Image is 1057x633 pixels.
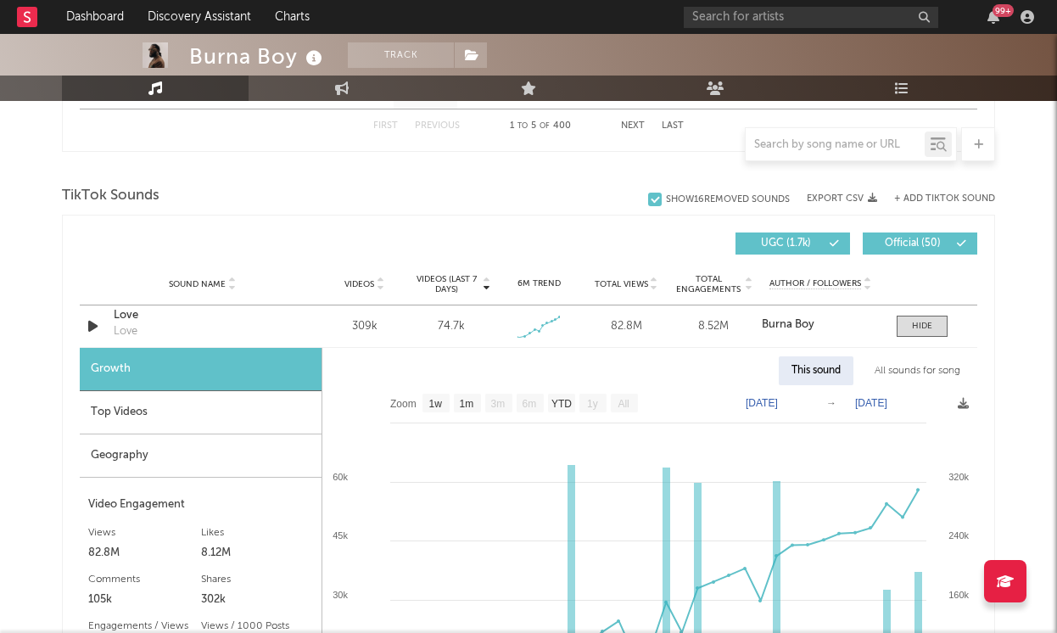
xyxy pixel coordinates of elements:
text: All [618,398,629,410]
button: Track [348,42,454,68]
div: 99 + [993,4,1014,17]
button: 99+ [987,10,999,24]
text: → [826,397,836,409]
span: Total Engagements [674,274,743,294]
button: Next [621,121,645,131]
strong: Burna Boy [762,319,814,330]
span: UGC ( 1.7k ) [747,238,825,249]
text: 1w [429,398,443,410]
text: 45k [333,530,348,541]
div: 302k [201,590,314,610]
div: 309k [325,318,404,335]
input: Search by song name or URL [746,138,925,152]
span: Videos [344,279,374,289]
div: Burna Boy [189,42,327,70]
div: 82.8M [88,543,201,563]
button: Previous [415,121,460,131]
text: 30k [333,590,348,600]
text: Zoom [390,398,417,410]
span: Author / Followers [769,278,861,289]
div: 1 5 400 [494,116,587,137]
div: 6M Trend [500,277,579,290]
text: 1y [587,398,598,410]
div: Growth [80,348,322,391]
text: [DATE] [746,397,778,409]
div: Video Engagement [88,495,313,515]
text: [DATE] [855,397,887,409]
button: Export CSV [807,193,877,204]
a: Love [114,307,291,324]
span: TikTok Sounds [62,186,159,206]
div: All sounds for song [862,356,973,385]
div: Comments [88,569,201,590]
text: 6m [523,398,537,410]
button: Official(50) [863,232,977,255]
div: 8.52M [674,318,753,335]
text: 1m [460,398,474,410]
span: Total Views [595,279,648,289]
div: 82.8M [587,318,666,335]
text: YTD [551,398,572,410]
div: 74.7k [438,318,465,335]
div: Views [88,523,201,543]
div: Show 16 Removed Sounds [666,194,790,205]
text: 3m [491,398,506,410]
div: This sound [779,356,853,385]
button: First [373,121,398,131]
div: Top Videos [80,391,322,434]
span: of [540,122,550,130]
button: + Add TikTok Sound [894,194,995,204]
text: 320k [948,472,969,482]
span: Videos (last 7 days) [412,274,481,294]
div: Geography [80,434,322,478]
button: + Add TikTok Sound [877,194,995,204]
a: Burna Boy [762,319,880,331]
text: 160k [948,590,969,600]
div: 8.12M [201,543,314,563]
span: Official ( 50 ) [874,238,952,249]
text: 60k [333,472,348,482]
div: Love [114,323,137,340]
span: Sound Name [169,279,226,289]
div: 105k [88,590,201,610]
div: Shares [201,569,314,590]
div: Likes [201,523,314,543]
input: Search for artists [684,7,938,28]
button: UGC(1.7k) [735,232,850,255]
text: 240k [948,530,969,541]
span: to [517,122,528,130]
button: Last [662,121,684,131]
